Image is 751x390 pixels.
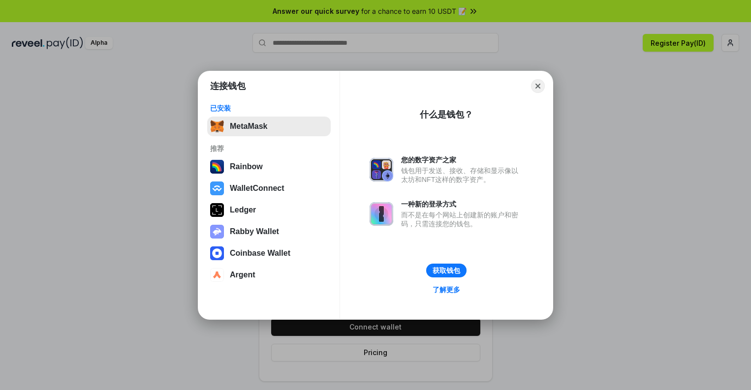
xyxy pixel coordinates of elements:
div: Rainbow [230,162,263,171]
div: 您的数字资产之家 [401,155,523,164]
button: Argent [207,265,331,285]
button: Coinbase Wallet [207,243,331,263]
div: 推荐 [210,144,328,153]
div: 已安装 [210,104,328,113]
button: Rabby Wallet [207,222,331,241]
button: Ledger [207,200,331,220]
button: WalletConnect [207,179,331,198]
button: Rainbow [207,157,331,177]
div: 钱包用于发送、接收、存储和显示像以太坊和NFT这样的数字资产。 [401,166,523,184]
img: svg+xml,%3Csvg%20xmlns%3D%22http%3A%2F%2Fwww.w3.org%2F2000%2Fsvg%22%20width%3D%2228%22%20height%3... [210,203,224,217]
div: WalletConnect [230,184,284,193]
img: svg+xml,%3Csvg%20width%3D%2228%22%20height%3D%2228%22%20viewBox%3D%220%200%2028%2028%22%20fill%3D... [210,181,224,195]
button: MetaMask [207,117,331,136]
img: svg+xml,%3Csvg%20xmlns%3D%22http%3A%2F%2Fwww.w3.org%2F2000%2Fsvg%22%20fill%3D%22none%22%20viewBox... [370,202,393,226]
img: svg+xml,%3Csvg%20xmlns%3D%22http%3A%2F%2Fwww.w3.org%2F2000%2Fsvg%22%20fill%3D%22none%22%20viewBox... [210,225,224,239]
button: Close [531,79,545,93]
img: svg+xml,%3Csvg%20xmlns%3D%22http%3A%2F%2Fwww.w3.org%2F2000%2Fsvg%22%20fill%3D%22none%22%20viewBox... [370,158,393,181]
button: 获取钱包 [426,264,467,277]
img: svg+xml,%3Csvg%20width%3D%22120%22%20height%3D%22120%22%20viewBox%3D%220%200%20120%20120%22%20fil... [210,160,224,174]
div: Rabby Wallet [230,227,279,236]
img: svg+xml,%3Csvg%20width%3D%2228%22%20height%3D%2228%22%20viewBox%3D%220%200%2028%2028%22%20fill%3D... [210,246,224,260]
div: 一种新的登录方式 [401,200,523,209]
img: svg+xml,%3Csvg%20width%3D%2228%22%20height%3D%2228%22%20viewBox%3D%220%200%2028%2028%22%20fill%3D... [210,268,224,282]
h1: 连接钱包 [210,80,246,92]
div: 什么是钱包？ [420,109,473,120]
div: Ledger [230,206,256,214]
div: Argent [230,270,255,279]
div: MetaMask [230,122,267,131]
div: 而不是在每个网站上创建新的账户和密码，只需连接您的钱包。 [401,210,523,228]
div: Coinbase Wallet [230,249,290,258]
div: 了解更多 [433,285,460,294]
a: 了解更多 [427,283,466,296]
img: svg+xml,%3Csvg%20fill%3D%22none%22%20height%3D%2233%22%20viewBox%3D%220%200%2035%2033%22%20width%... [210,120,224,133]
div: 获取钱包 [433,266,460,275]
